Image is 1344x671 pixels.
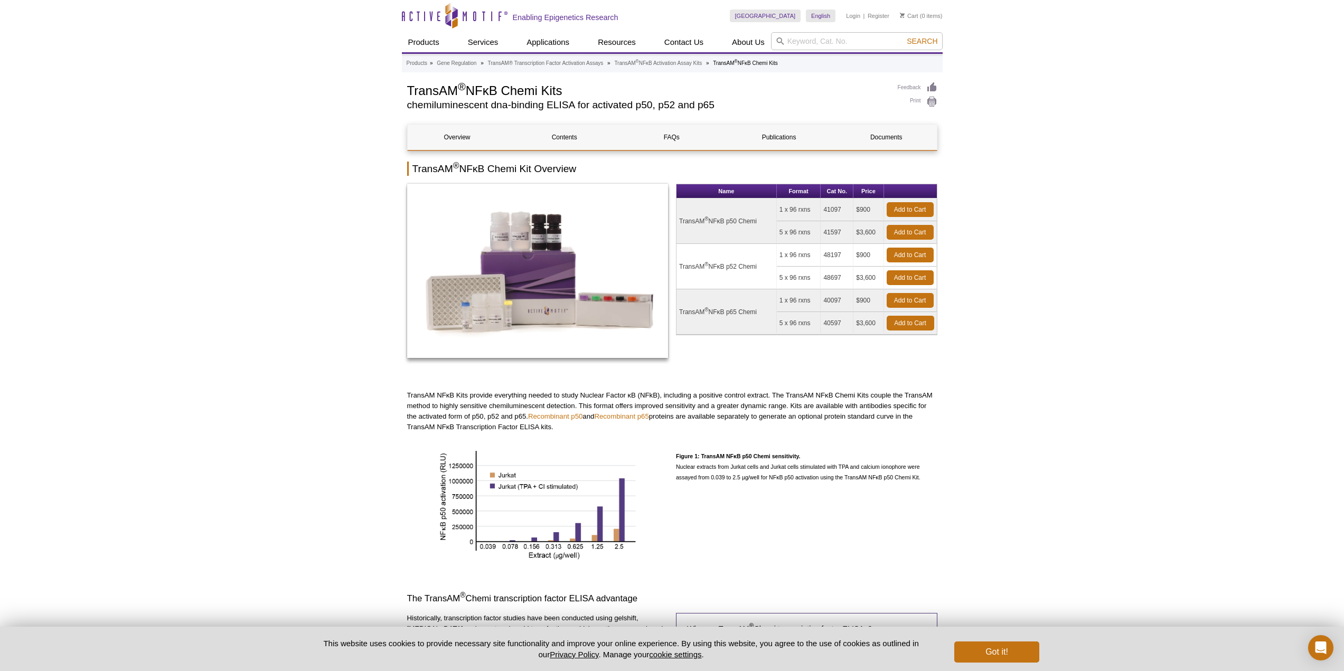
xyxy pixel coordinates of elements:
img: TransAM NFkB p50 Chemi sensitivity [439,451,636,560]
td: 48197 [821,244,853,267]
a: Register [868,12,889,20]
li: » [607,60,610,66]
td: TransAM NFκB p65 Chemi [676,289,777,335]
td: 1 x 96 rxns [777,244,821,267]
img: TransAM® NFκB Chemi Kits [407,184,669,358]
a: English [806,10,835,22]
td: 40097 [821,289,853,312]
a: Gene Regulation [437,59,476,68]
li: TransAM NFκB Chemi Kits [713,60,777,66]
td: 1 x 96 rxns [777,289,821,312]
a: Contents [515,125,614,150]
li: » [706,60,709,66]
img: Your Cart [900,13,905,18]
td: 48697 [821,267,853,289]
sup: ® [704,307,708,313]
sup: ® [458,81,466,92]
a: Add to Cart [887,316,934,330]
a: Contact Us [658,32,710,52]
sup: ® [636,59,639,64]
input: Keyword, Cat. No. [771,32,943,50]
a: FAQs [622,125,721,150]
a: Login [846,12,860,20]
h2: Enabling Epigenetics Research [513,13,618,22]
h3: The TransAM Chemi transcription factor ELISA advantage [407,592,937,605]
td: $900 [853,199,884,221]
td: TransAM NFκB p52 Chemi [676,244,777,289]
td: TransAM NFκB p50 Chemi [676,199,777,244]
a: Recombinant p65 [594,412,648,420]
a: Products [407,59,427,68]
th: Price [853,184,884,199]
td: 5 x 96 rxns [777,267,821,289]
li: » [430,60,433,66]
button: Got it! [954,641,1039,663]
a: Services [462,32,505,52]
a: Add to Cart [887,293,934,308]
h2: TransAM NFκB Chemi Kit Overview [407,162,937,176]
a: Applications [520,32,576,52]
a: Publications [729,125,829,150]
a: Add to Cart [887,202,934,217]
td: 5 x 96 rxns [777,221,821,244]
span: Search [907,37,937,45]
p: This website uses cookies to provide necessary site functionality and improve your online experie... [305,638,937,660]
td: $3,600 [853,221,884,244]
a: Resources [591,32,642,52]
td: 41097 [821,199,853,221]
a: Overview [408,125,507,150]
a: About Us [726,32,771,52]
sup: ® [704,261,708,267]
a: Print [898,96,937,108]
a: [GEOGRAPHIC_DATA] [730,10,801,22]
div: Open Intercom Messenger [1308,635,1333,660]
th: Cat No. [821,184,853,199]
a: Feedback [898,82,937,93]
a: TransAM®NFκB Activation Assay Kits [614,59,702,68]
button: Search [904,36,941,46]
a: Recombinant p50 [528,412,582,420]
h2: chemiluminescent dna-binding ELISA for activated p50, p52 and p65 [407,100,887,110]
li: » [481,60,484,66]
strong: Figure 1: TransAM NFκB p50 Chemi sensitivity. [676,453,800,459]
h1: TransAM NFκB Chemi Kits [407,82,887,98]
a: Privacy Policy [550,650,598,659]
td: $900 [853,244,884,267]
th: Format [777,184,821,199]
td: 5 x 96 rxns [777,312,821,335]
a: Add to Cart [887,248,934,262]
a: Products [402,32,446,52]
td: $3,600 [853,312,884,335]
a: Add to Cart [887,225,934,240]
sup: ® [704,216,708,222]
p: TransAM NFκB Kits provide everything needed to study Nuclear Factor κB (NFkB), including a positi... [407,390,937,432]
h4: Why use TransAM Chemi transcription factor ELISAs? [687,624,926,634]
sup: ® [735,59,738,64]
span: Nuclear extracts from Jurkat cells and Jurkat cells stimulated with TPA and calcium ionophore wer... [676,453,920,480]
a: TransAM® Transcription Factor Activation Assays [488,59,604,68]
button: cookie settings [649,650,701,659]
sup: ® [749,622,754,630]
td: 41597 [821,221,853,244]
a: Add to Cart [887,270,934,285]
a: Documents [837,125,936,150]
a: TransAM® NFκB Chemi Kits [407,184,669,361]
a: Cart [900,12,918,20]
li: (0 items) [900,10,943,22]
li: | [863,10,865,22]
td: 40597 [821,312,853,335]
sup: ® [460,591,465,599]
td: $900 [853,289,884,312]
td: 1 x 96 rxns [777,199,821,221]
th: Name [676,184,777,199]
td: $3,600 [853,267,884,289]
sup: ® [453,161,459,170]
